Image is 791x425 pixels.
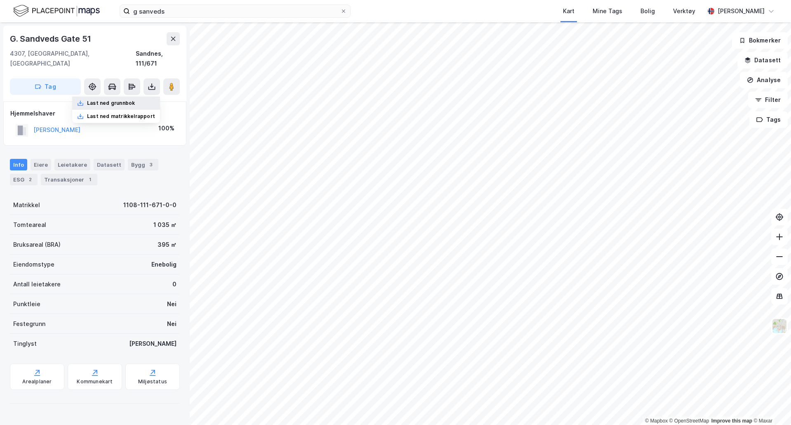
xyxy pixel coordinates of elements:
div: 1108-111-671-0-0 [123,200,177,210]
a: Improve this map [711,418,752,424]
button: Datasett [737,52,788,68]
img: logo.f888ab2527a4732fd821a326f86c7f29.svg [13,4,100,18]
div: Nei [167,299,177,309]
div: Last ned matrikkelrapport [87,113,155,120]
div: Last ned grunnbok [87,100,135,106]
div: Miljøstatus [138,378,167,385]
button: Bokmerker [732,32,788,49]
div: Tomteareal [13,220,46,230]
div: 4307, [GEOGRAPHIC_DATA], [GEOGRAPHIC_DATA] [10,49,136,68]
div: Tinglyst [13,339,37,349]
button: Analyse [740,72,788,88]
div: 395 ㎡ [158,240,177,250]
button: Tags [749,111,788,128]
div: Sandnes, 111/671 [136,49,180,68]
div: Eiere [31,159,51,170]
button: Tag [10,78,81,95]
div: Kontrollprogram for chat [750,385,791,425]
div: Kommunekart [77,378,113,385]
div: Arealplaner [22,378,52,385]
div: Verktøy [673,6,695,16]
div: [PERSON_NAME] [718,6,765,16]
div: 3 [147,161,155,169]
div: Eiendomstype [13,260,54,269]
div: Mine Tags [593,6,622,16]
div: Hjemmelshaver [10,109,179,118]
div: Festegrunn [13,319,45,329]
div: Info [10,159,27,170]
a: Mapbox [645,418,668,424]
div: Matrikkel [13,200,40,210]
button: Filter [748,92,788,108]
div: [PERSON_NAME] [129,339,177,349]
div: 0 [172,279,177,289]
a: OpenStreetMap [669,418,709,424]
div: Nei [167,319,177,329]
div: Transaksjoner [41,174,97,185]
div: 1 035 ㎡ [153,220,177,230]
div: 100% [158,123,174,133]
div: Datasett [94,159,125,170]
input: Søk på adresse, matrikkel, gårdeiere, leietakere eller personer [130,5,340,17]
div: G. Sandveds Gate 51 [10,32,93,45]
img: Z [772,318,787,334]
div: Enebolig [151,260,177,269]
div: 2 [26,175,34,184]
div: ESG [10,174,38,185]
div: 1 [86,175,94,184]
div: Punktleie [13,299,40,309]
div: Antall leietakere [13,279,61,289]
iframe: Chat Widget [750,385,791,425]
div: Kart [563,6,574,16]
div: Bygg [128,159,158,170]
div: Bruksareal (BRA) [13,240,61,250]
div: Leietakere [54,159,90,170]
div: Bolig [640,6,655,16]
